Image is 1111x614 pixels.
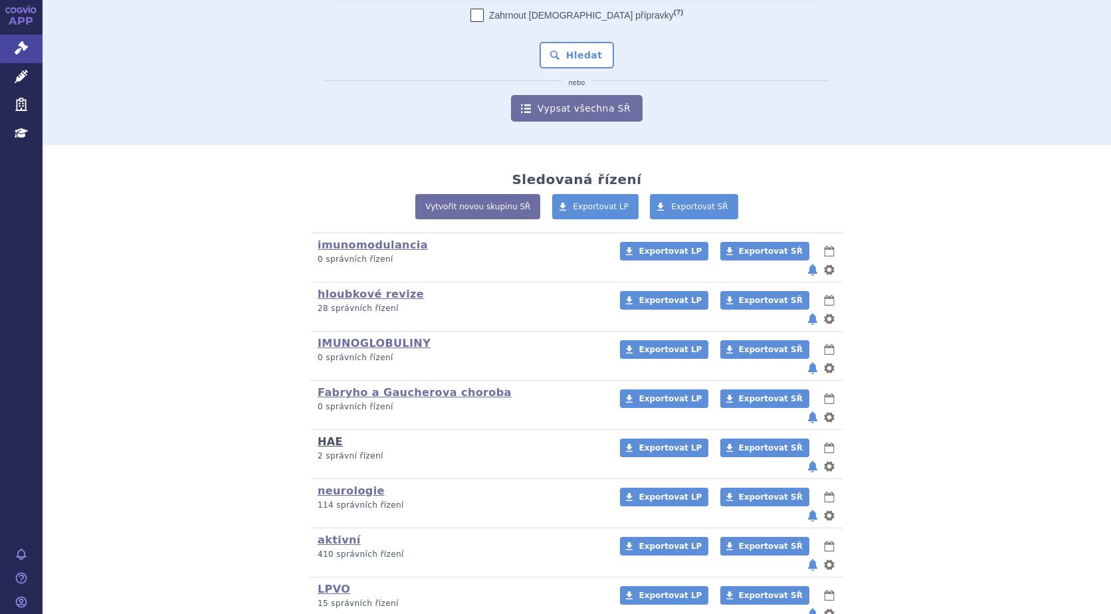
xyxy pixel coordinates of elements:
a: Exportovat SŘ [720,242,809,260]
button: notifikace [806,262,819,278]
span: Exportovat LP [639,492,702,502]
a: IMUNOGLOBULINY [318,337,431,350]
button: lhůty [823,342,836,358]
button: lhůty [823,489,836,505]
a: Exportovat LP [620,389,708,408]
label: Zahrnout [DEMOGRAPHIC_DATA] přípravky [470,9,683,22]
button: lhůty [823,587,836,603]
abbr: (?) [674,8,683,17]
p: 114 správních řízení [318,500,603,511]
p: 0 správních řízení [318,254,603,265]
span: Exportovat LP [639,443,702,453]
span: Exportovat SŘ [739,345,803,354]
button: nastavení [823,262,836,278]
button: nastavení [823,360,836,376]
a: Exportovat SŘ [720,389,809,408]
button: notifikace [806,459,819,474]
a: Exportovat LP [620,537,708,556]
button: nastavení [823,409,836,425]
a: Exportovat LP [620,439,708,457]
span: Exportovat SŘ [671,202,728,211]
a: HAE [318,435,343,448]
a: Exportovat LP [620,340,708,359]
p: 15 správních řízení [318,598,603,609]
span: Exportovat LP [639,247,702,256]
a: Exportovat LP [620,586,708,605]
button: Hledat [540,42,615,68]
a: Exportovat SŘ [720,537,809,556]
i: nebo [562,79,592,87]
a: Exportovat LP [620,291,708,310]
button: notifikace [806,311,819,327]
a: neurologie [318,484,385,497]
p: 0 správních řízení [318,401,603,413]
a: Exportovat SŘ [720,340,809,359]
span: Exportovat LP [639,542,702,551]
button: notifikace [806,508,819,524]
a: Exportovat LP [552,194,639,219]
button: nastavení [823,508,836,524]
button: lhůty [823,391,836,407]
p: 2 správní řízení [318,451,603,462]
button: lhůty [823,538,836,554]
span: Exportovat SŘ [739,443,803,453]
button: lhůty [823,292,836,308]
span: Exportovat SŘ [739,394,803,403]
button: lhůty [823,440,836,456]
h2: Sledovaná řízení [512,171,641,187]
a: Vytvořit novou skupinu SŘ [415,194,540,219]
button: nastavení [823,311,836,327]
span: Exportovat LP [639,394,702,403]
span: Exportovat SŘ [739,296,803,305]
p: 28 správních řízení [318,303,603,314]
a: Exportovat SŘ [720,439,809,457]
a: Exportovat SŘ [650,194,738,219]
span: Exportovat LP [639,296,702,305]
span: Exportovat LP [639,345,702,354]
button: lhůty [823,243,836,259]
button: notifikace [806,409,819,425]
span: Exportovat SŘ [739,247,803,256]
p: 410 správních řízení [318,549,603,560]
span: Exportovat SŘ [739,492,803,502]
span: Exportovat SŘ [739,591,803,600]
a: Exportovat SŘ [720,488,809,506]
a: Vypsat všechna SŘ [511,95,643,122]
a: Exportovat SŘ [720,291,809,310]
span: Exportovat LP [639,591,702,600]
a: aktivní [318,534,361,546]
a: Exportovat LP [620,242,708,260]
a: Exportovat LP [620,488,708,506]
a: hloubkové revize [318,288,424,300]
a: imunomodulancia [318,239,428,251]
button: nastavení [823,557,836,573]
button: notifikace [806,360,819,376]
span: Exportovat LP [573,202,629,211]
button: nastavení [823,459,836,474]
span: Exportovat SŘ [739,542,803,551]
a: LPVO [318,583,350,595]
a: Fabryho a Gaucherova choroba [318,386,512,399]
button: notifikace [806,557,819,573]
a: Exportovat SŘ [720,586,809,605]
p: 0 správních řízení [318,352,603,363]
